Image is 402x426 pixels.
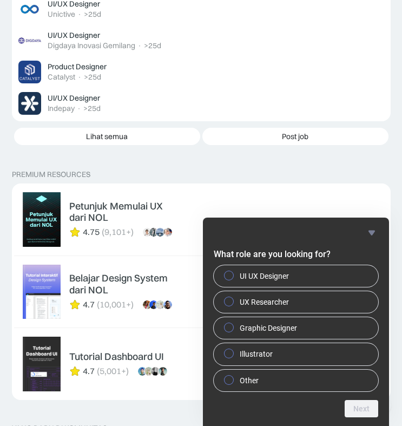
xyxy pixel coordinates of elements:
button: Next question [345,400,378,417]
div: What role are you looking for? [214,265,378,391]
span: Illustrator [240,349,273,359]
span: Other [240,375,259,386]
div: · [77,10,82,19]
a: Post job [202,128,388,145]
div: Petunjuk Memulai UX dari NOL [69,200,177,224]
div: >25d [83,104,101,113]
div: ) [131,227,134,237]
a: Tutorial Dashboard UI4.7(5,001+) [14,330,388,398]
div: · [137,41,142,50]
div: Belajar Design System dari NOL [69,272,177,296]
h2: What role are you looking for? [214,248,378,261]
span: Graphic Designer [240,323,297,333]
div: Indepay [48,104,75,113]
div: >25d [144,41,161,50]
div: UI/UX Designer [48,30,100,40]
div: Lihat semua [86,132,128,141]
p: PREMIUM RESOURCES [12,170,391,179]
div: 5,001+ [100,366,126,376]
div: · [77,73,82,82]
div: 9,101+ [104,227,131,237]
div: ( [102,227,104,237]
div: Digdaya Inovasi Gemilang [48,41,135,50]
div: >25d [84,10,101,19]
a: Job ImageUI/UX DesignerIndepay·>25d [14,88,388,119]
div: ( [97,366,100,376]
div: 10,001+ [100,299,131,310]
img: Job Image [18,29,41,52]
div: ( [97,299,100,310]
div: Catalyst [48,73,75,82]
span: UI UX Designer [240,271,289,281]
div: 4.7 [83,299,95,310]
div: ) [131,299,134,310]
img: Job Image [18,92,41,115]
a: Belajar Design System dari NOL4.7(10,001+) [14,258,388,326]
div: Tutorial Dashboard UI [69,351,164,363]
a: Job ImageUI/UX DesignerDigdaya Inovasi Gemilang·>25d [14,25,388,56]
div: >25d [84,73,101,82]
img: Job Image [18,61,41,83]
button: Hide survey [365,226,378,239]
div: What role are you looking for? [214,226,378,417]
div: Post job [282,132,308,141]
a: Lihat semua [14,128,200,145]
div: 4.7 [83,366,95,376]
div: UI/UX Designer [48,93,100,103]
div: Unictive [48,10,75,19]
div: ) [126,366,129,376]
div: 4.75 [83,227,100,237]
div: · [77,104,81,113]
span: UX Researcher [240,297,289,307]
a: Petunjuk Memulai UX dari NOL4.75(9,101+) [14,186,388,253]
div: Product Designer [48,62,107,71]
a: Job ImageProduct DesignerCatalyst·>25d [14,56,388,88]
